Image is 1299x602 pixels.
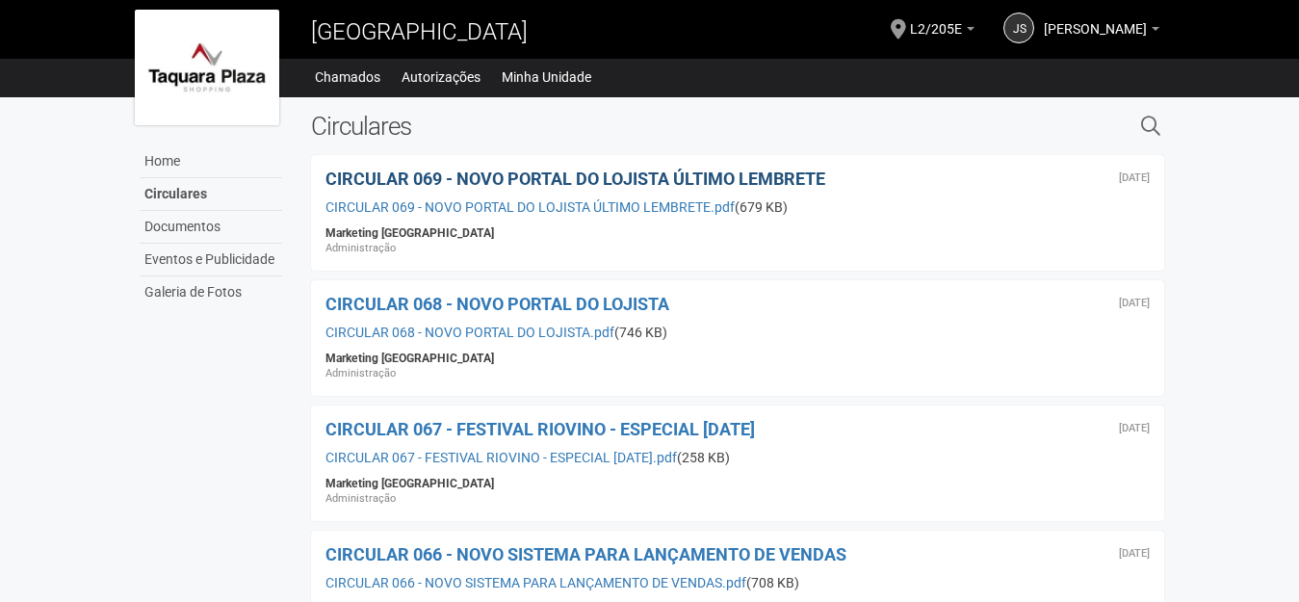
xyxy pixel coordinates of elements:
[325,198,1151,216] div: (679 KB)
[325,575,746,590] a: CIRCULAR 066 - NOVO SISTEMA PARA LANÇAMENTO DE VENDAS.pdf
[325,419,755,439] a: CIRCULAR 067 - FESTIVAL RIOVINO - ESPECIAL [DATE]
[402,64,481,91] a: Autorizações
[325,169,825,189] a: CIRCULAR 069 - NOVO PORTAL DO LOJISTA ÚLTIMO LEMBRETE
[1119,423,1150,434] div: Terça-feira, 22 de julho de 2025 às 20:02
[502,64,591,91] a: Minha Unidade
[1044,3,1147,37] span: Jessica Santos Franklin Carvalho
[325,544,846,564] a: CIRCULAR 066 - NOVO SISTEMA PARA LANÇAMENTO DE VENDAS
[1119,172,1150,184] div: Sexta-feira, 22 de agosto de 2025 às 21:46
[910,3,962,37] span: L2/205E
[311,112,944,141] h2: Circulares
[311,18,528,45] span: [GEOGRAPHIC_DATA]
[140,211,282,244] a: Documentos
[140,178,282,211] a: Circulares
[325,294,669,314] a: CIRCULAR 068 - NOVO PORTAL DO LOJISTA
[325,449,1151,466] div: (258 KB)
[1119,298,1150,309] div: Quinta-feira, 14 de agosto de 2025 às 15:00
[325,199,735,215] a: CIRCULAR 069 - NOVO PORTAL DO LOJISTA ÚLTIMO LEMBRETE.pdf
[325,574,1151,591] div: (708 KB)
[140,276,282,308] a: Galeria de Fotos
[325,241,1151,256] div: Administração
[325,450,677,465] a: CIRCULAR 067 - FESTIVAL RIOVINO - ESPECIAL [DATE].pdf
[1003,13,1034,43] a: JS
[325,324,1151,341] div: (746 KB)
[325,325,614,340] a: CIRCULAR 068 - NOVO PORTAL DO LOJISTA.pdf
[140,145,282,178] a: Home
[315,64,380,91] a: Chamados
[1044,24,1159,39] a: [PERSON_NAME]
[140,244,282,276] a: Eventos e Publicidade
[325,476,1151,491] div: Marketing [GEOGRAPHIC_DATA]
[325,351,1151,366] div: Marketing [GEOGRAPHIC_DATA]
[910,24,974,39] a: L2/205E
[1119,548,1150,560] div: Segunda-feira, 14 de julho de 2025 às 20:27
[135,10,279,125] img: logo.jpg
[325,225,1151,241] div: Marketing [GEOGRAPHIC_DATA]
[325,491,1151,507] div: Administração
[325,366,1151,381] div: Administração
